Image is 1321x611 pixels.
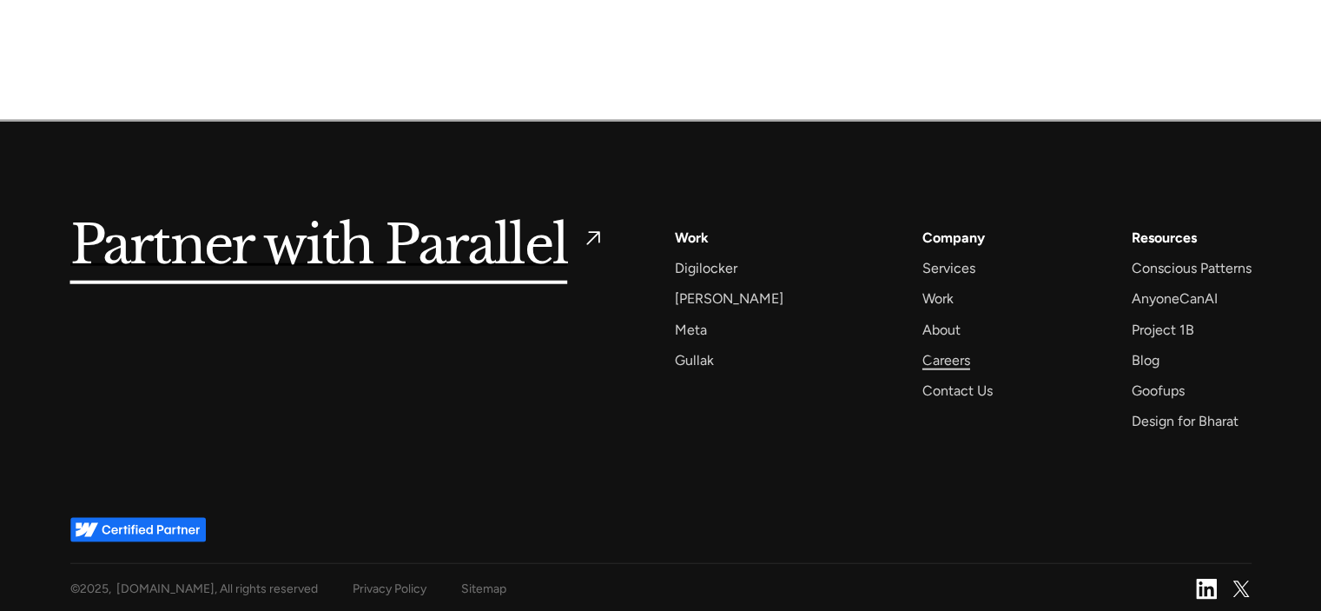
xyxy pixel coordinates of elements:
div: © , [DOMAIN_NAME], All rights reserved [70,578,318,600]
a: Meta [675,318,707,342]
a: Conscious Patterns [1131,256,1251,280]
a: Contact Us [922,379,993,402]
a: Partner with Parallel [70,226,606,266]
a: Project 1B [1131,318,1193,342]
div: Resources [1131,226,1196,249]
a: About [922,318,961,342]
a: Careers [922,349,970,372]
a: Services [922,256,975,280]
a: Work [922,287,954,310]
a: [PERSON_NAME] [675,287,783,310]
a: AnyoneCanAI [1131,287,1217,310]
a: Work [675,226,709,249]
a: Sitemap [461,578,506,600]
a: Goofups [1131,379,1184,402]
a: Privacy Policy [353,578,426,600]
h5: Partner with Parallel [70,226,568,266]
span: 2025 [80,581,109,596]
a: Blog [1131,349,1159,372]
a: Design for Bharat [1131,409,1238,433]
a: Company [922,226,985,249]
a: Digilocker [675,256,737,280]
a: Gullak [675,349,714,372]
